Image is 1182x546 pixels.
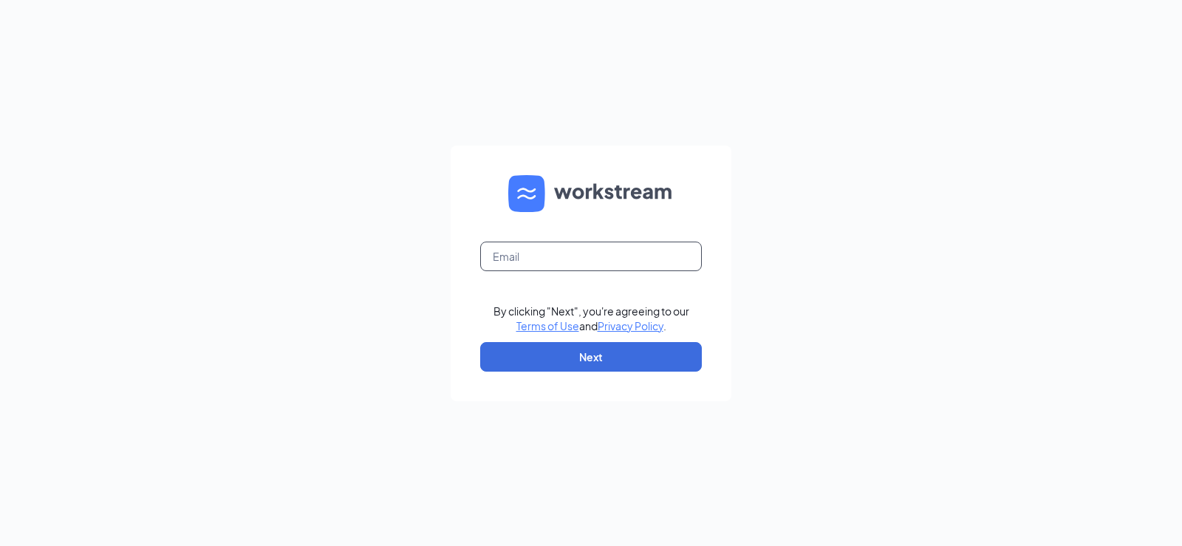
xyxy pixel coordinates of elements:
button: Next [480,342,702,372]
img: WS logo and Workstream text [508,175,674,212]
a: Terms of Use [516,319,579,332]
div: By clicking "Next", you're agreeing to our and . [493,304,689,333]
a: Privacy Policy [598,319,663,332]
input: Email [480,242,702,271]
